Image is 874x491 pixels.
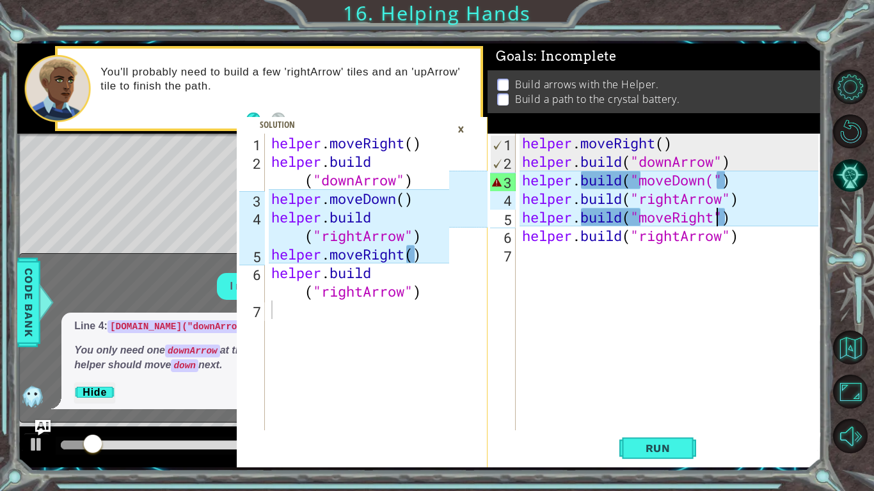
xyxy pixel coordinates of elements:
[239,265,265,302] div: 6
[19,263,39,341] span: Code Bank
[633,442,683,455] span: Run
[239,302,265,321] div: 7
[239,191,265,210] div: 3
[107,320,257,333] code: [DOMAIN_NAME]("downArrow")
[74,319,415,334] p: Line 4: is extra
[491,136,516,154] div: 1
[74,382,115,403] button: Hide
[239,154,265,191] div: 2
[490,247,516,265] div: 7
[619,432,696,465] button: Shift+Enter: Run current code.
[515,77,658,91] p: Build arrows with the Helper.
[833,70,868,104] button: Level Options
[835,325,874,370] a: Back to Map
[253,118,301,131] div: Solution
[490,210,516,228] div: 5
[490,173,516,191] div: 3
[239,247,265,265] div: 5
[20,384,45,409] img: AI
[239,136,265,154] div: 1
[451,118,471,140] div: ×
[496,49,617,65] span: Goals
[534,49,616,64] span: : Incomplete
[491,154,516,173] div: 2
[239,210,265,247] div: 4
[100,65,471,93] p: You'll probably need to build a few 'rightArrow' tiles and an 'upArrow' tile to finish the path.
[833,375,868,409] button: Maximize Browser
[165,345,220,357] code: downArrow
[833,419,868,453] button: Mute
[833,331,868,365] button: Back to Map
[833,159,868,193] button: AI Hint
[230,279,374,294] p: I need a hint on the next step.
[515,92,679,106] p: Build a path to the crystal battery.
[490,228,516,247] div: 6
[24,433,49,459] button: Ctrl + P: Play
[74,345,395,370] em: You only need one at the start. After the , the helper should move next.
[833,114,868,149] button: Restart Level
[171,359,198,372] code: down
[490,191,516,210] div: 4
[35,420,51,435] button: Ask AI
